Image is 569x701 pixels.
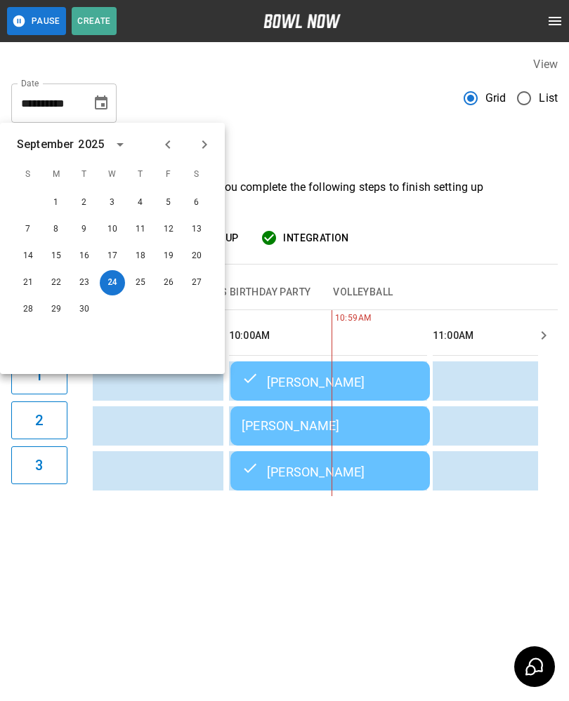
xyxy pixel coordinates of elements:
[11,356,67,394] button: 1
[72,270,97,295] button: Sep 23, 2025
[242,373,419,389] div: [PERSON_NAME]
[283,229,348,247] span: Integration
[7,7,66,35] button: Pause
[11,179,558,213] p: Welcome to BowlNow! Please make sure you complete the following steps to finish setting up [PERSO...
[100,190,125,215] button: Sep 3, 2025
[533,58,558,71] label: View
[15,217,41,242] button: Sep 7, 2025
[11,401,67,439] button: 2
[44,297,69,322] button: Sep 29, 2025
[44,243,69,269] button: Sep 15, 2025
[72,243,97,269] button: Sep 16, 2025
[156,270,181,295] button: Sep 26, 2025
[156,190,181,215] button: Sep 5, 2025
[242,418,419,433] div: [PERSON_NAME]
[539,90,558,107] span: List
[100,161,125,189] span: W
[100,243,125,269] button: Sep 17, 2025
[72,297,97,322] button: Sep 30, 2025
[35,364,43,387] h6: 1
[128,190,153,215] button: Sep 4, 2025
[541,7,569,35] button: open drawer
[229,316,427,356] th: 10:00AM
[72,190,97,215] button: Sep 2, 2025
[184,161,209,189] span: S
[128,270,153,295] button: Sep 25, 2025
[87,89,115,117] button: Choose date, selected date is Sep 24, 2025
[156,133,180,156] button: Previous month
[44,270,69,295] button: Sep 22, 2025
[35,454,43,476] h6: 3
[193,276,322,309] button: Kids Birthday Party
[242,462,419,479] div: [PERSON_NAME]
[184,243,209,269] button: Sep 20, 2025
[100,217,125,242] button: Sep 10, 2025
[156,243,181,269] button: Sep 19, 2025
[72,7,117,35] button: Create
[485,90,506,107] span: Grid
[100,270,125,295] button: Sep 24, 2025
[15,161,41,189] span: S
[156,217,181,242] button: Sep 12, 2025
[192,133,216,156] button: Next month
[128,217,153,242] button: Sep 11, 2025
[184,190,209,215] button: Sep 6, 2025
[15,243,41,269] button: Sep 14, 2025
[128,243,153,269] button: Sep 18, 2025
[184,217,209,242] button: Sep 13, 2025
[15,270,41,295] button: Sep 21, 2025
[15,297,41,322] button: Sep 28, 2025
[11,446,67,484] button: 3
[263,14,341,28] img: logo
[44,161,69,189] span: M
[11,276,558,309] div: inventory tabs
[184,270,209,295] button: Sep 27, 2025
[332,312,335,326] span: 10:59AM
[108,133,132,156] button: calendar view is open, switch to year view
[11,134,558,173] h3: Welcome
[322,276,404,309] button: Volleyball
[128,161,153,189] span: T
[35,409,43,432] h6: 2
[44,190,69,215] button: Sep 1, 2025
[17,136,74,153] div: September
[72,217,97,242] button: Sep 9, 2025
[156,161,181,189] span: F
[44,217,69,242] button: Sep 8, 2025
[78,136,104,153] div: 2025
[72,161,97,189] span: T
